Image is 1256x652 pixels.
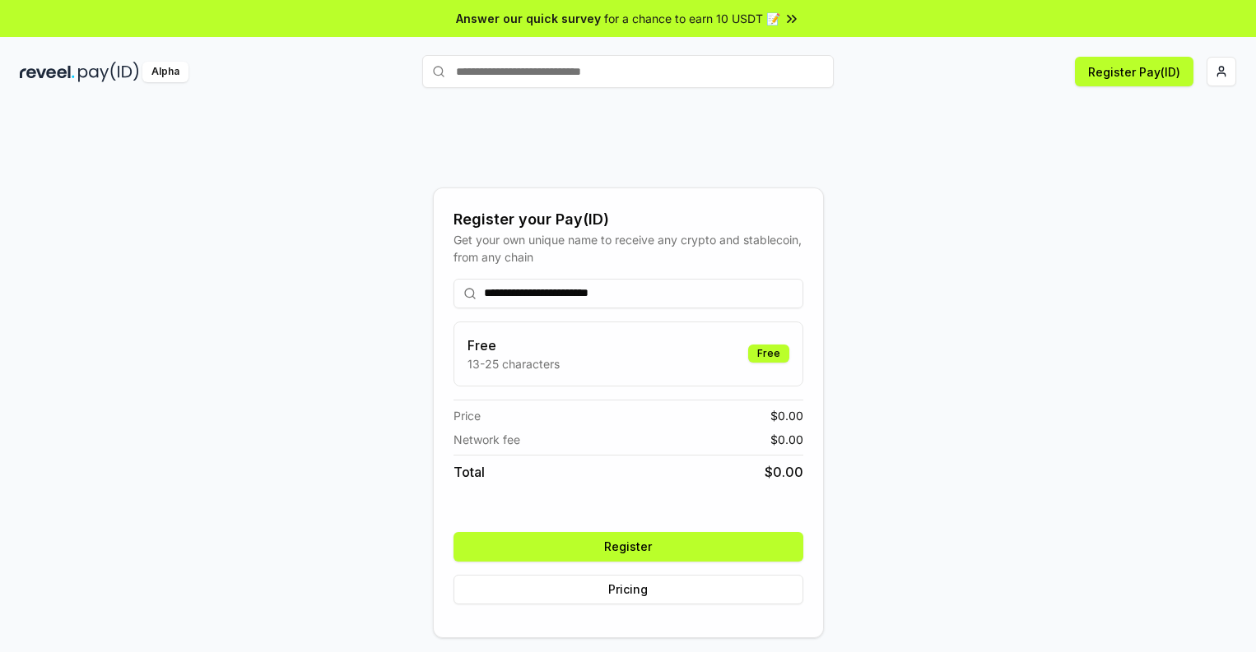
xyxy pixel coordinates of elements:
[20,62,75,82] img: reveel_dark
[765,462,803,482] span: $ 0.00
[454,431,520,448] span: Network fee
[748,344,789,363] div: Free
[468,355,560,372] p: 13-25 characters
[454,462,485,482] span: Total
[770,407,803,424] span: $ 0.00
[770,431,803,448] span: $ 0.00
[1075,57,1193,86] button: Register Pay(ID)
[468,335,560,355] h3: Free
[454,231,803,266] div: Get your own unique name to receive any crypto and stablecoin, from any chain
[78,62,139,82] img: pay_id
[454,208,803,231] div: Register your Pay(ID)
[454,532,803,562] button: Register
[456,10,601,27] span: Answer our quick survey
[142,62,188,82] div: Alpha
[604,10,780,27] span: for a chance to earn 10 USDT 📝
[454,575,803,604] button: Pricing
[454,407,481,424] span: Price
